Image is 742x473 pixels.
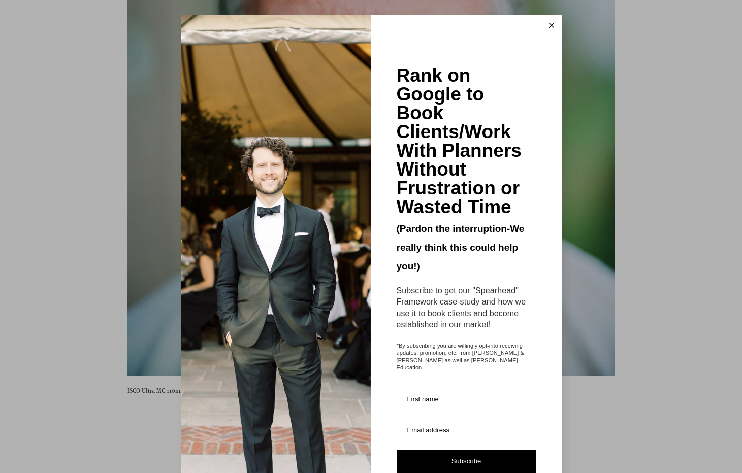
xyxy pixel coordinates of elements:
button: Subscribe [397,450,536,473]
span: Subscribe [451,457,481,465]
div: Subscribe to get our "Spearhead" Framework case-study and how we use it to book clients and becom... [397,285,536,331]
div: Rank on Google to Book Clients/Work With Planners Without Frustration or Wasted Time [397,66,536,216]
span: *By subscribing you are willingly opt-into receiving updates, promotion, etc. from [PERSON_NAME] ... [397,342,536,371]
span: (Pardon the interruption-We really think this could help you!) [397,223,525,272]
